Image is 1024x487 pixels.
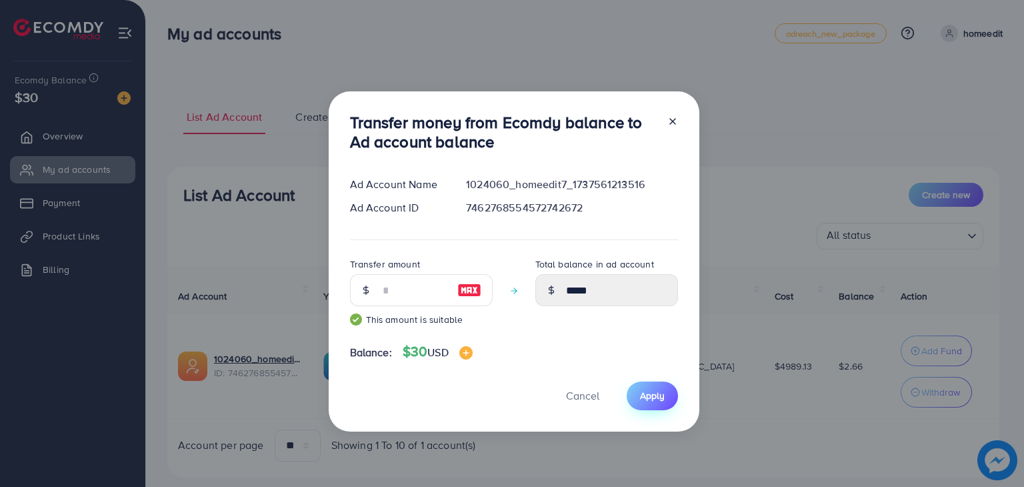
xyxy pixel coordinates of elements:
small: This amount is suitable [350,313,493,326]
span: Cancel [566,388,599,403]
img: guide [350,314,362,326]
h3: Transfer money from Ecomdy balance to Ad account balance [350,113,657,151]
img: image [457,282,481,298]
h4: $30 [403,344,473,360]
img: image [459,346,473,360]
button: Apply [627,382,678,410]
span: USD [427,345,448,360]
div: 7462768554572742672 [455,200,688,215]
button: Cancel [549,382,616,410]
span: Balance: [350,345,392,360]
label: Total balance in ad account [535,258,654,271]
span: Apply [640,389,665,402]
div: 1024060_homeedit7_1737561213516 [455,177,688,192]
div: Ad Account ID [339,200,456,215]
label: Transfer amount [350,258,420,271]
div: Ad Account Name [339,177,456,192]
